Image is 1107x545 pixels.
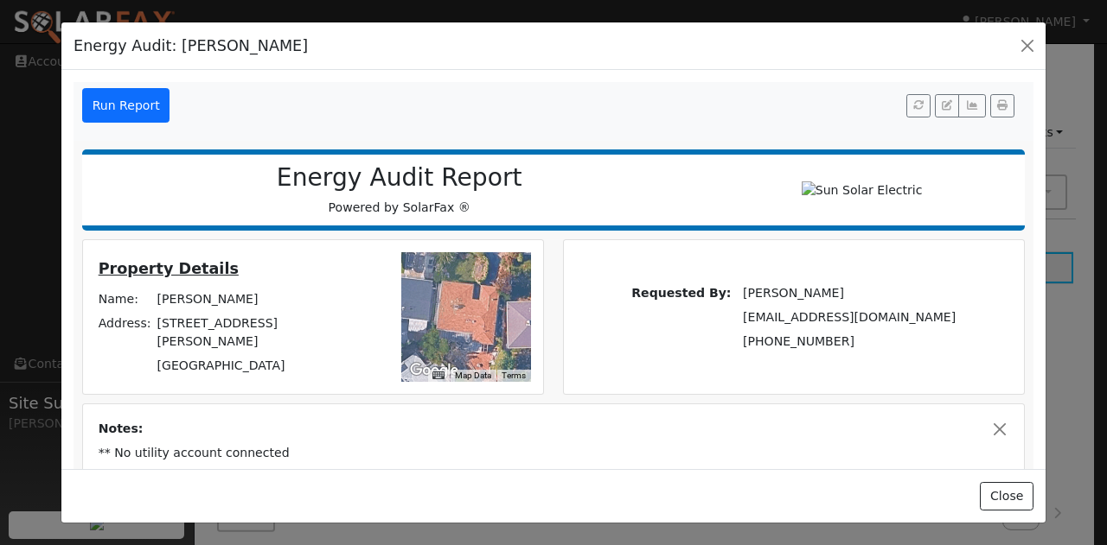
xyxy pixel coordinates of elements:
h5: Energy Audit: [PERSON_NAME] [74,35,308,57]
td: [PHONE_NUMBER] [740,329,959,353]
button: Close [980,482,1033,511]
button: Refresh [906,94,931,118]
a: Terms (opens in new tab) [502,371,526,380]
td: [PERSON_NAME] [740,281,959,305]
td: [GEOGRAPHIC_DATA] [154,354,342,378]
strong: Notes: [99,421,144,435]
button: Keyboard shortcuts [432,370,445,382]
button: Run Report [82,88,170,123]
td: [PERSON_NAME] [154,287,342,311]
button: Map Data [455,370,491,382]
td: Name: [95,287,154,311]
h2: Energy Audit Report [100,163,699,193]
td: ** No utility account connected [95,441,1012,466]
button: Edit User [935,94,959,118]
button: Close [990,420,1008,438]
span: [EMAIL_ADDRESS][DOMAIN_NAME] [743,310,956,324]
td: [STREET_ADDRESS][PERSON_NAME] [154,311,342,353]
a: Open this area in Google Maps (opens a new window) [406,359,463,382]
td: Address: [95,311,154,353]
strong: Requested By: [631,286,731,300]
button: Multi-Series Graph [958,94,985,118]
img: Google [406,359,463,382]
img: Sun Solar Electric [795,174,930,206]
u: Property Details [99,260,239,277]
button: Print [990,94,1014,118]
div: Powered by SolarFax ® [91,163,707,217]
